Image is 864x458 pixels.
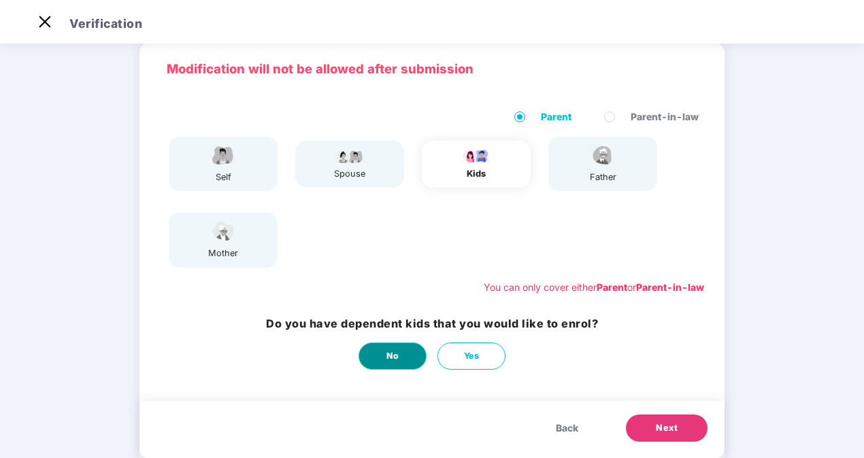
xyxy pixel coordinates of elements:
[437,342,505,370] button: Yes
[333,147,367,164] img: svg+xml;base64,PHN2ZyB4bWxucz0iaHR0cDovL3d3dy53My5vcmcvMjAwMC9zdmciIHdpZHRoPSI5Ny44OTciIGhlaWdodD...
[464,349,480,363] span: Yes
[266,315,598,332] h3: Do you have dependent kids that you would like to enrol?
[636,281,704,293] b: Parent-in-law
[386,349,399,363] span: No
[625,109,704,124] span: Parent-in-law
[484,280,704,295] div: You can only cover either or
[359,342,427,370] button: No
[167,59,697,79] p: Modification will not be allowed after submission
[656,421,678,435] span: Next
[206,143,240,167] img: svg+xml;base64,PHN2ZyBpZD0iRW1wbG95ZWVfbWFsZSIgeG1sbnM9Imh0dHA6Ly93d3cudzMub3JnLzIwMDAvc3ZnIiB3aW...
[333,167,367,181] div: spouse
[626,415,708,442] button: Next
[586,143,620,167] img: svg+xml;base64,PHN2ZyBpZD0iRmF0aGVyX2ljb24iIHhtbG5zPSJodHRwOi8vd3d3LnczLm9yZy8yMDAwL3N2ZyIgeG1sbn...
[586,171,620,184] div: father
[542,415,592,442] button: Back
[597,281,627,293] b: Parent
[556,421,578,436] span: Back
[206,171,240,184] div: self
[459,167,493,181] div: kids
[535,109,577,124] span: Parent
[206,247,240,260] div: mother
[459,147,493,164] img: svg+xml;base64,PHN2ZyB4bWxucz0iaHR0cDovL3d3dy53My5vcmcvMjAwMC9zdmciIHdpZHRoPSI3OS4wMzciIGhlaWdodD...
[206,219,240,243] img: svg+xml;base64,PHN2ZyB4bWxucz0iaHR0cDovL3d3dy53My5vcmcvMjAwMC9zdmciIHdpZHRoPSI1NCIgaGVpZ2h0PSIzOC...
